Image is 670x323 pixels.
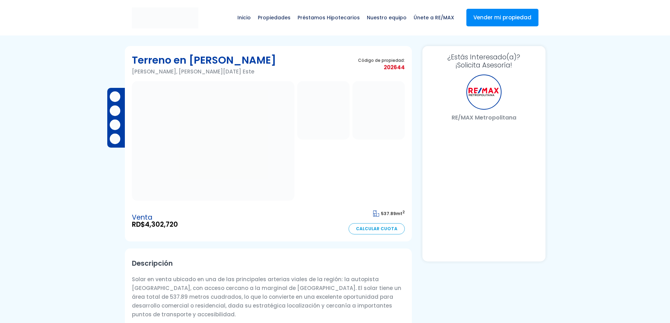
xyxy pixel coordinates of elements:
[254,7,294,28] span: Propiedades
[132,275,405,319] p: Solar en venta ubicado en una de las principales arterias viales de la región: la autopista [GEOG...
[132,67,276,76] p: [PERSON_NAME], [PERSON_NAME][DATE] Este
[381,211,396,217] span: 537.89
[294,7,363,28] span: Préstamos Hipotecarios
[410,7,458,28] span: Únete a RE/MAX
[466,9,538,26] a: Vender mi propiedad
[132,214,178,221] span: Venta
[111,135,119,143] img: Compartir
[349,223,405,234] a: Calcular Cuota
[429,53,538,61] span: ¿Estás Interesado(a)?
[132,53,276,67] h1: Terreno en [PERSON_NAME]
[132,81,294,201] img: Terreno en Luz María
[429,53,538,69] h3: ¡Solicita Asesoría!
[297,81,350,140] img: Terreno en Luz María
[429,113,538,122] p: RE/MAX Metropolitana
[466,75,502,110] div: RE/MAX Metropolitana
[358,63,405,72] span: 202644
[363,7,410,28] span: Nuestro equipo
[111,107,119,115] img: Compartir
[111,121,119,129] img: Compartir
[358,58,405,63] span: Código de propiedad:
[132,256,405,271] h2: Descripción
[111,93,119,101] img: Compartir
[429,127,538,254] iframe: Form 0
[402,209,405,215] sup: 2
[352,81,405,140] img: Terreno en Luz María
[132,221,178,228] span: RD$
[234,7,254,28] span: Inicio
[373,211,405,217] span: mt
[145,220,178,229] span: 4,302,720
